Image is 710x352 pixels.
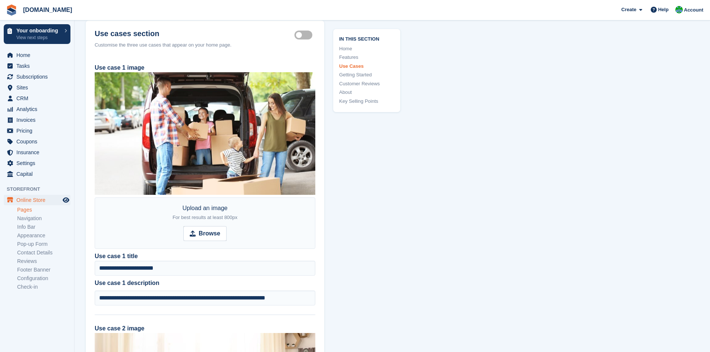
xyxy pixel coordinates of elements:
[621,6,636,13] span: Create
[61,196,70,204] a: Preview store
[339,63,394,70] a: Use Cases
[173,204,237,222] div: Upload an image
[339,71,394,79] a: Getting Started
[339,80,394,88] a: Customer Reviews
[17,258,70,265] a: Reviews
[4,72,70,82] a: menu
[95,41,315,49] div: Customise the three use cases that appear on your home page.
[17,215,70,222] a: Navigation
[339,54,394,61] a: Features
[17,232,70,239] a: Appearance
[173,215,237,220] span: For best results at least 800px
[4,61,70,71] a: menu
[4,169,70,179] a: menu
[183,226,227,241] input: Browse
[675,6,683,13] img: Mark Bignell
[16,115,61,125] span: Invoices
[17,241,70,248] a: Pop-up Form
[16,61,61,71] span: Tasks
[16,136,61,147] span: Coupons
[16,82,61,93] span: Sites
[7,185,74,193] span: Storefront
[16,158,61,168] span: Settings
[95,64,144,71] label: Use case 1 image
[4,50,70,60] a: menu
[684,6,703,14] span: Account
[4,158,70,168] a: menu
[16,93,61,104] span: CRM
[95,325,144,332] label: Use case 2 image
[4,136,70,147] a: menu
[339,45,394,53] a: Home
[339,35,394,42] span: In this section
[17,283,70,291] a: Check-in
[16,50,61,60] span: Home
[95,72,315,195] img: moving-house-or-business.jpg
[4,93,70,104] a: menu
[16,195,61,205] span: Online Store
[4,24,70,44] a: Your onboarding View next steps
[17,223,70,231] a: Info Bar
[294,34,315,35] label: Use cases section active
[339,98,394,105] a: Key Selling Points
[95,279,315,288] label: Use case 1 description
[4,115,70,125] a: menu
[16,169,61,179] span: Capital
[4,147,70,158] a: menu
[199,229,220,238] strong: Browse
[4,82,70,93] a: menu
[16,104,61,114] span: Analytics
[95,29,294,38] h2: Use cases section
[16,147,61,158] span: Insurance
[17,266,70,273] a: Footer Banner
[16,34,61,41] p: View next steps
[658,6,669,13] span: Help
[6,4,17,16] img: stora-icon-8386f47178a22dfd0bd8f6a31ec36ba5ce8667c1dd55bd0f319d3a0aa187defe.svg
[16,126,61,136] span: Pricing
[4,104,70,114] a: menu
[339,89,394,96] a: About
[20,4,75,16] a: [DOMAIN_NAME]
[17,206,70,213] a: Pages
[17,275,70,282] a: Configuration
[95,252,138,261] label: Use case 1 title
[4,126,70,136] a: menu
[17,249,70,256] a: Contact Details
[16,72,61,82] span: Subscriptions
[4,195,70,205] a: menu
[16,28,61,33] p: Your onboarding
